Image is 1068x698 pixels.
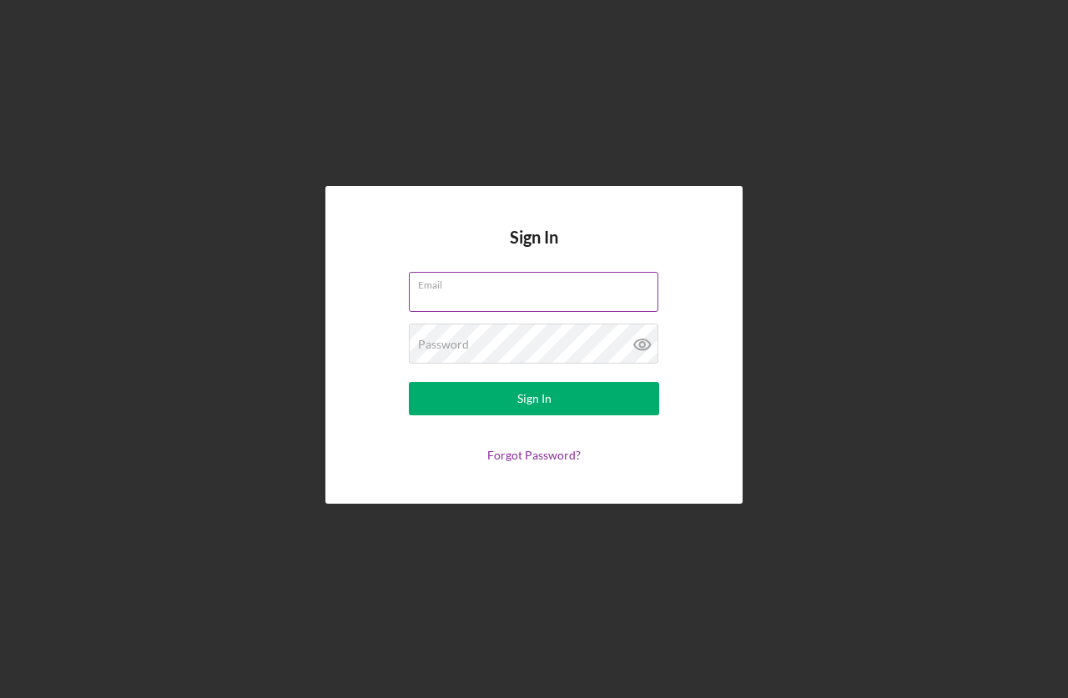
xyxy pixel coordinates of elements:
[487,448,581,462] a: Forgot Password?
[409,382,659,415] button: Sign In
[418,273,658,291] label: Email
[517,382,552,415] div: Sign In
[510,228,558,272] h4: Sign In
[418,338,469,351] label: Password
